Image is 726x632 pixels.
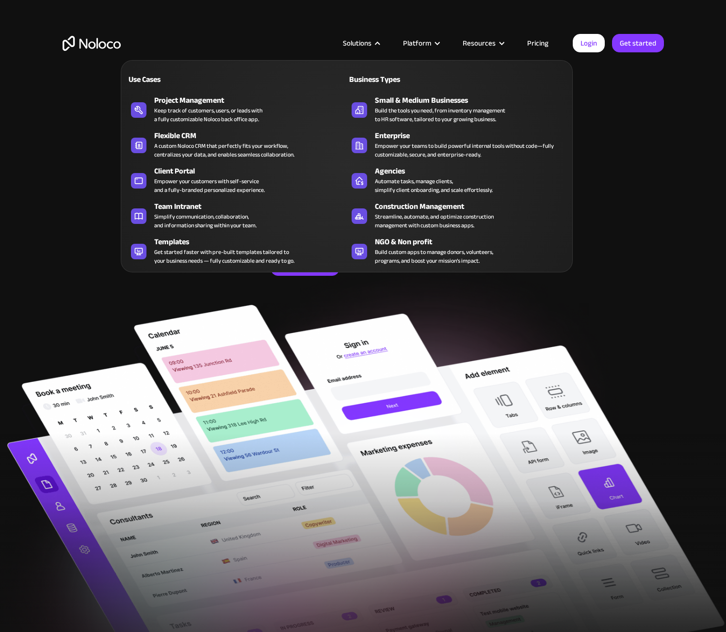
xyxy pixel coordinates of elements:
[154,201,351,212] div: Team Intranet
[375,106,505,124] div: Build the tools you need, from inventory management to HR software, tailored to your growing busi...
[375,165,572,177] div: Agencies
[403,37,431,49] div: Platform
[573,34,605,52] a: Login
[347,163,567,196] a: AgenciesAutomate tasks, manage clients,simplify client onboarding, and scale effortlessly.
[154,165,351,177] div: Client Portal
[347,199,567,232] a: Construction ManagementStreamline, automate, and optimize constructionmanagement with custom busi...
[375,142,563,159] div: Empower your teams to build powerful internal tools without code—fully customizable, secure, and ...
[126,93,347,126] a: Project ManagementKeep track of customers, users, or leads witha fully customizable Noloco back o...
[126,163,347,196] a: Client PortalEmpower your customers with self-serviceand a fully-branded personalized experience.
[347,93,567,126] a: Small & Medium BusinessesBuild the tools you need, from inventory managementto HR software, tailo...
[154,130,351,142] div: Flexible CRM
[126,234,347,267] a: TemplatesGet started faster with pre-built templates tailored toyour business needs — fully custo...
[331,37,391,49] div: Solutions
[154,212,257,230] div: Simplify communication, collaboration, and information sharing within your team.
[347,128,567,161] a: EnterpriseEmpower your teams to build powerful internal tools without code—fully customizable, se...
[375,130,572,142] div: Enterprise
[154,142,294,159] div: A custom Noloco CRM that perfectly fits your workflow, centralizes your data, and enables seamles...
[375,177,493,194] div: Automate tasks, manage clients, simplify client onboarding, and scale effortlessly.
[154,106,262,124] div: Keep track of customers, users, or leads with a fully customizable Noloco back office app.
[375,212,494,230] div: Streamline, automate, and optimize construction management with custom business apps.
[347,234,567,267] a: NGO & Non profitBuild custom apps to manage donors, volunteers,programs, and boost your mission’s...
[63,36,121,51] a: home
[375,95,572,106] div: Small & Medium Businesses
[126,74,232,85] div: Use Cases
[347,68,567,90] a: Business Types
[126,199,347,232] a: Team IntranetSimplify communication, collaboration,and information sharing within your team.
[126,128,347,161] a: Flexible CRMA custom Noloco CRM that perfectly fits your workflow,centralizes your data, and enab...
[375,236,572,248] div: NGO & Non profit
[126,68,347,90] a: Use Cases
[343,37,371,49] div: Solutions
[154,95,351,106] div: Project Management
[154,248,294,265] div: Get started faster with pre-built templates tailored to your business needs — fully customizable ...
[154,236,351,248] div: Templates
[154,177,265,194] div: Empower your customers with self-service and a fully-branded personalized experience.
[463,37,496,49] div: Resources
[63,100,664,177] h2: Business Apps for Teams
[121,47,573,272] nav: Solutions
[515,37,561,49] a: Pricing
[347,74,453,85] div: Business Types
[391,37,451,49] div: Platform
[375,248,493,265] div: Build custom apps to manage donors, volunteers, programs, and boost your mission’s impact.
[451,37,515,49] div: Resources
[375,201,572,212] div: Construction Management
[612,34,664,52] a: Get started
